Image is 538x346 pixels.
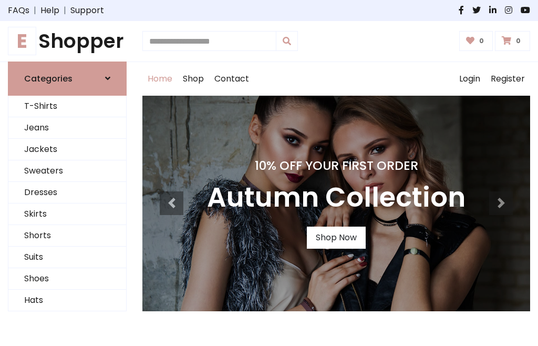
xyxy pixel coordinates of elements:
a: Categories [8,62,127,96]
a: Shop Now [307,227,366,249]
span: 0 [477,36,487,46]
a: Dresses [8,182,126,203]
span: | [29,4,40,17]
h1: Shopper [8,29,127,53]
a: Hats [8,290,126,311]
a: EShopper [8,29,127,53]
a: Shoes [8,268,126,290]
a: Support [70,4,104,17]
a: Register [485,62,530,96]
a: Skirts [8,203,126,225]
a: Sweaters [8,160,126,182]
a: Shop [178,62,209,96]
a: Help [40,4,59,17]
span: E [8,27,36,55]
h3: Autumn Collection [207,181,465,214]
a: Home [142,62,178,96]
a: Jeans [8,117,126,139]
a: T-Shirts [8,96,126,117]
h4: 10% Off Your First Order [207,158,465,173]
h6: Categories [24,74,73,84]
a: Login [454,62,485,96]
a: FAQs [8,4,29,17]
span: 0 [513,36,523,46]
a: Suits [8,247,126,268]
a: Jackets [8,139,126,160]
a: 0 [495,31,530,51]
span: | [59,4,70,17]
a: Contact [209,62,254,96]
a: Shorts [8,225,126,247]
a: 0 [459,31,493,51]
